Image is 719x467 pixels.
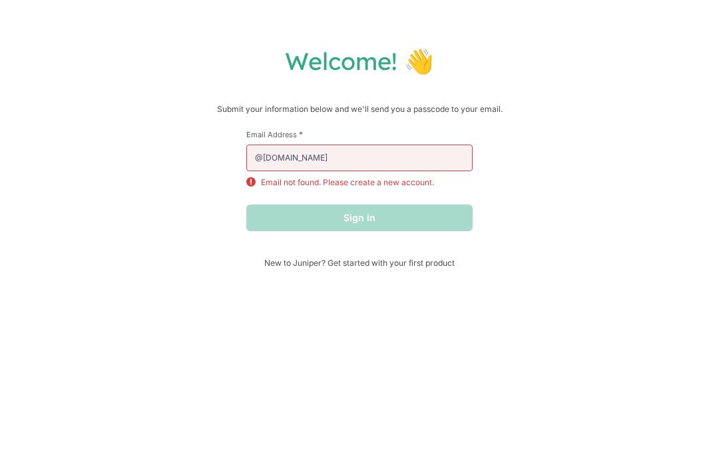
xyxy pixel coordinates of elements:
[246,130,473,140] label: Email Address
[13,103,706,117] p: Submit your information below and we'll send you a passcode to your email.
[261,177,434,189] p: Email not found. Please create a new account.
[246,258,473,268] span: New to Juniper? Get started with your first product
[246,145,473,172] input: email@example.com
[299,130,303,140] span: This field is required.
[13,47,706,77] h1: Welcome! 👋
